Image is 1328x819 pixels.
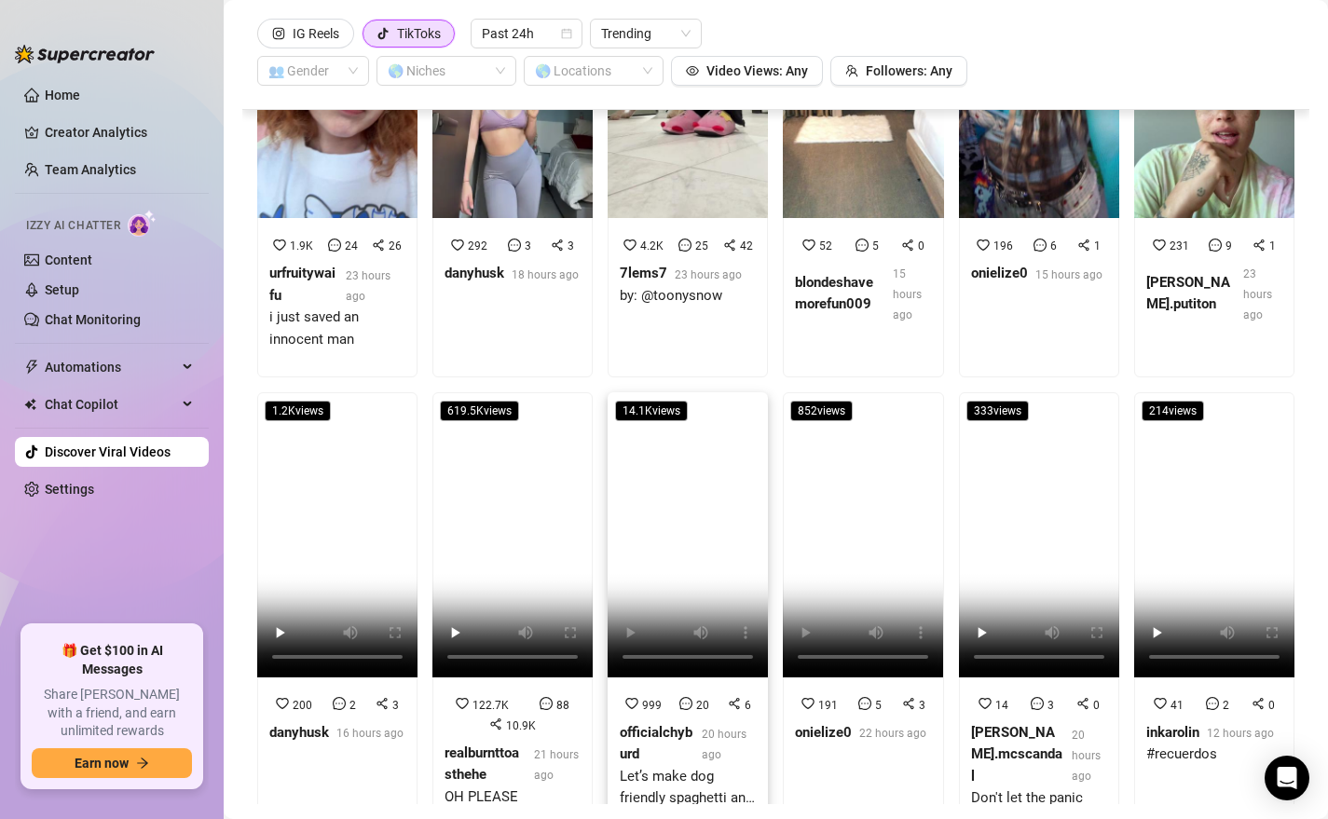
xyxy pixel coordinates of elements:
[376,27,390,40] span: tik-tok
[45,117,194,147] a: Creator Analytics
[1146,744,1274,766] div: #recuerdos
[328,239,341,252] span: message
[273,239,286,252] span: heart
[346,269,390,303] span: 23 hours ago
[445,265,504,281] strong: danyhusk
[293,20,339,48] div: IG Reels
[686,64,699,77] span: eye
[620,265,667,281] strong: 7lems7
[1076,697,1089,710] span: share-alt
[24,360,39,375] span: thunderbolt
[1154,697,1167,710] span: heart
[561,28,572,39] span: calendar
[675,268,742,281] span: 23 hours ago
[859,727,926,740] span: 22 hours ago
[866,63,952,78] span: Followers: Any
[995,699,1008,712] span: 14
[1031,697,1044,710] span: message
[918,239,924,253] span: 0
[993,239,1013,253] span: 196
[506,719,536,732] span: 10.9K
[333,697,346,710] span: message
[1171,699,1184,712] span: 41
[919,699,925,712] span: 3
[45,312,141,327] a: Chat Monitoring
[440,401,519,421] span: 619.5K views
[269,307,405,350] div: i just saved an innocent man
[45,444,171,459] a: Discover Viral Videos
[389,239,402,253] span: 26
[568,239,574,253] span: 3
[902,697,915,710] span: share-alt
[1223,699,1229,712] span: 2
[551,239,564,252] span: share-alt
[1252,697,1265,710] span: share-alt
[1207,727,1274,740] span: 12 hours ago
[893,267,922,321] span: 15 hours ago
[623,239,637,252] span: heart
[620,285,742,307] div: by: @toonysnow
[397,20,441,48] div: TikToks
[512,268,579,281] span: 18 hours ago
[1094,239,1101,253] span: 1
[818,699,838,712] span: 191
[525,239,531,253] span: 3
[451,239,464,252] span: heart
[977,239,990,252] span: heart
[445,744,519,784] strong: realburnttoasthehe
[740,239,753,253] span: 42
[819,239,832,253] span: 52
[1034,239,1047,252] span: message
[508,239,521,252] span: message
[1209,239,1222,252] span: message
[723,239,736,252] span: share-alt
[1225,239,1232,253] span: 9
[1153,239,1166,252] span: heart
[293,699,312,712] span: 200
[45,482,94,497] a: Settings
[75,756,129,771] span: Earn now
[858,697,871,710] span: message
[136,757,149,770] span: arrow-right
[349,699,356,712] span: 2
[679,697,692,710] span: message
[45,253,92,267] a: Content
[45,162,136,177] a: Team Analytics
[640,239,664,253] span: 4.2K
[695,239,708,253] span: 25
[790,401,853,421] span: 852 views
[445,786,581,809] div: OH PLEASE
[801,697,815,710] span: heart
[1146,724,1199,741] strong: inkarolin
[372,239,385,252] span: share-alt
[1243,267,1272,321] span: 23 hours ago
[482,20,571,48] span: Past 24h
[706,63,808,78] span: Video Views: Any
[1142,401,1204,421] span: 214 views
[1047,699,1054,712] span: 3
[745,699,751,712] span: 6
[802,239,815,252] span: heart
[830,56,967,86] button: Followers: Any
[489,717,502,730] span: share-alt
[845,64,858,77] span: team
[678,239,691,252] span: message
[26,217,120,235] span: Izzy AI Chatter
[1072,729,1101,783] span: 20 hours ago
[269,724,329,741] strong: danyhusk
[32,748,192,778] button: Earn nowarrow-right
[601,20,691,48] span: Trending
[971,265,1028,281] strong: onielize0
[45,389,177,419] span: Chat Copilot
[696,699,709,712] span: 20
[556,699,569,712] span: 88
[979,697,992,710] span: heart
[625,697,638,710] span: heart
[376,697,389,710] span: share-alt
[392,699,399,712] span: 3
[336,727,404,740] span: 16 hours ago
[856,239,869,252] span: message
[45,352,177,382] span: Automations
[128,210,157,237] img: AI Chatter
[265,401,331,421] span: 1.2K views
